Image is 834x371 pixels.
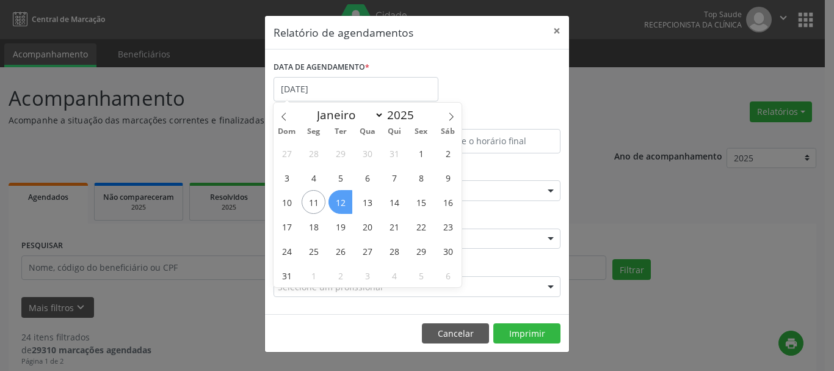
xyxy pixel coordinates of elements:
span: Setembro 6, 2025 [436,263,460,287]
span: Julho 31, 2025 [382,141,406,165]
span: Agosto 16, 2025 [436,190,460,214]
span: Selecione um profissional [278,281,383,293]
span: Agosto 24, 2025 [275,239,299,263]
span: Agosto 9, 2025 [436,166,460,189]
input: Selecione o horário final [420,129,560,153]
span: Seg [300,128,327,136]
span: Agosto 3, 2025 [275,166,299,189]
span: Agosto 1, 2025 [409,141,433,165]
span: Setembro 4, 2025 [382,263,406,287]
span: Agosto 2, 2025 [436,141,460,165]
span: Setembro 1, 2025 [302,263,325,287]
label: ATÉ [420,110,560,129]
span: Agosto 6, 2025 [355,166,379,189]
button: Cancelar [422,323,489,344]
span: Agosto 26, 2025 [328,239,352,263]
span: Agosto 13, 2025 [355,190,379,214]
h5: Relatório de agendamentos [274,24,413,40]
span: Agosto 12, 2025 [328,190,352,214]
span: Sex [408,128,435,136]
span: Agosto 10, 2025 [275,190,299,214]
span: Dom [274,128,300,136]
span: Agosto 14, 2025 [382,190,406,214]
input: Selecione uma data ou intervalo [274,77,438,101]
span: Agosto 22, 2025 [409,215,433,238]
input: Year [384,107,424,123]
span: Agosto 28, 2025 [382,239,406,263]
button: Imprimir [493,323,560,344]
span: Qua [354,128,381,136]
span: Agosto 19, 2025 [328,215,352,238]
span: Setembro 2, 2025 [328,263,352,287]
span: Agosto 20, 2025 [355,215,379,238]
span: Agosto 7, 2025 [382,166,406,189]
span: Agosto 21, 2025 [382,215,406,238]
span: Julho 27, 2025 [275,141,299,165]
span: Agosto 11, 2025 [302,190,325,214]
button: Close [545,16,569,46]
span: Setembro 3, 2025 [355,263,379,287]
span: Ter [327,128,354,136]
span: Agosto 8, 2025 [409,166,433,189]
span: Agosto 18, 2025 [302,215,325,238]
span: Agosto 29, 2025 [409,239,433,263]
span: Julho 30, 2025 [355,141,379,165]
span: Setembro 5, 2025 [409,263,433,287]
select: Month [311,106,384,123]
span: Agosto 23, 2025 [436,215,460,238]
span: Julho 28, 2025 [302,141,325,165]
span: Julho 29, 2025 [328,141,352,165]
span: Agosto 15, 2025 [409,190,433,214]
label: DATA DE AGENDAMENTO [274,58,369,77]
span: Agosto 17, 2025 [275,215,299,238]
span: Agosto 4, 2025 [302,166,325,189]
span: Agosto 30, 2025 [436,239,460,263]
span: Agosto 27, 2025 [355,239,379,263]
span: Agosto 25, 2025 [302,239,325,263]
span: Sáb [435,128,462,136]
span: Qui [381,128,408,136]
span: Agosto 5, 2025 [328,166,352,189]
span: Agosto 31, 2025 [275,263,299,287]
